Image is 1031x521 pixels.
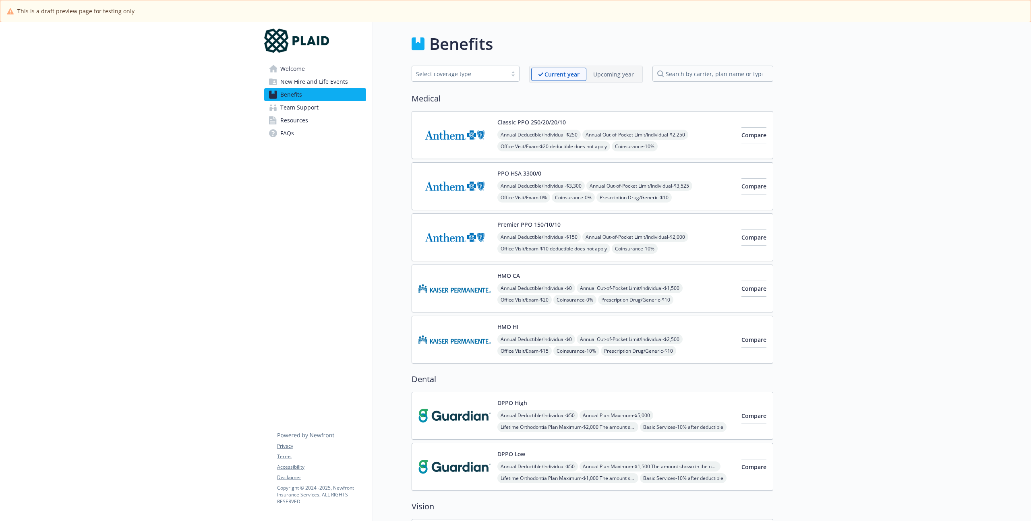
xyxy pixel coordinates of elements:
[741,336,766,343] span: Compare
[418,450,491,484] img: Guardian carrier logo
[640,422,727,432] span: Basic Services - 10% after deductible
[429,32,493,56] h1: Benefits
[741,281,766,297] button: Compare
[497,283,575,293] span: Annual Deductible/Individual - $0
[577,334,683,344] span: Annual Out-of-Pocket Limit/Individual - $2,500
[412,500,773,513] h2: Vision
[652,66,773,82] input: search by carrier, plan name or type
[264,75,366,88] a: New Hire and Life Events
[412,93,773,105] h2: Medical
[280,88,302,101] span: Benefits
[416,70,503,78] div: Select coverage type
[277,484,366,505] p: Copyright © 2024 - 2025 , Newfront Insurance Services, ALL RIGHTS RESERVED
[497,130,581,140] span: Annual Deductible/Individual - $250
[553,295,596,305] span: Coinsurance - 0%
[264,88,366,101] a: Benefits
[280,114,308,127] span: Resources
[497,118,566,126] button: Classic PPO 250/20/20/10
[497,169,541,178] button: PPO HSA 3300/0
[577,283,683,293] span: Annual Out-of-Pocket Limit/Individual - $1,500
[280,101,319,114] span: Team Support
[280,75,348,88] span: New Hire and Life Events
[497,422,638,432] span: Lifetime Orthodontia Plan Maximum - $2,000 The amount shown in the out of network field is your c...
[277,453,366,460] a: Terms
[640,473,727,483] span: Basic Services - 10% after deductible
[497,473,638,483] span: Lifetime Orthodontia Plan Maximum - $1,000 The amount shown in the out of network field is your c...
[741,229,766,246] button: Compare
[497,295,552,305] span: Office Visit/Exam - $20
[741,463,766,471] span: Compare
[582,232,688,242] span: Annual Out-of-Pocket Limit/Individual - $2,000
[544,70,580,79] p: Current year
[497,141,610,151] span: Office Visit/Exam - $20 deductible does not apply
[280,62,305,75] span: Welcome
[741,131,766,139] span: Compare
[277,463,366,471] a: Accessibility
[596,192,672,203] span: Prescription Drug/Generic - $10
[601,346,676,356] span: Prescription Drug/Generic - $10
[497,220,561,229] button: Premier PPO 150/10/10
[741,178,766,194] button: Compare
[497,461,578,471] span: Annual Deductible/Individual - $50
[277,442,366,450] a: Privacy
[497,334,575,344] span: Annual Deductible/Individual - $0
[580,410,653,420] span: Annual Plan Maximum - $5,000
[497,192,550,203] span: Office Visit/Exam - 0%
[741,127,766,143] button: Compare
[580,461,720,471] span: Annual Plan Maximum - $1,500 The amount shown in the out of network field is your combined Calend...
[582,130,688,140] span: Annual Out-of-Pocket Limit/Individual - $2,250
[264,62,366,75] a: Welcome
[553,346,599,356] span: Coinsurance - 10%
[741,408,766,424] button: Compare
[497,244,610,254] span: Office Visit/Exam - $10 deductible does not apply
[612,244,658,254] span: Coinsurance - 10%
[418,118,491,152] img: Anthem Blue Cross carrier logo
[741,234,766,241] span: Compare
[741,285,766,292] span: Compare
[497,410,578,420] span: Annual Deductible/Individual - $50
[593,70,634,79] p: Upcoming year
[741,412,766,420] span: Compare
[741,332,766,348] button: Compare
[280,127,294,140] span: FAQs
[418,220,491,254] img: Anthem Blue Cross carrier logo
[418,399,491,433] img: Guardian carrier logo
[418,169,491,203] img: Anthem Blue Cross carrier logo
[17,7,135,15] span: This is a draft preview page for testing only
[497,450,525,458] button: DPPO Low
[741,459,766,475] button: Compare
[741,182,766,190] span: Compare
[497,181,585,191] span: Annual Deductible/Individual - $3,300
[418,271,491,306] img: Kaiser Permanente Insurance Company carrier logo
[497,399,527,407] button: DPPO High
[552,192,595,203] span: Coinsurance - 0%
[264,127,366,140] a: FAQs
[586,181,692,191] span: Annual Out-of-Pocket Limit/Individual - $3,525
[612,141,658,151] span: Coinsurance - 10%
[497,323,518,331] button: HMO HI
[418,323,491,357] img: Kaiser Permanente of Hawaii carrier logo
[497,346,552,356] span: Office Visit/Exam - $15
[412,373,773,385] h2: Dental
[264,101,366,114] a: Team Support
[264,114,366,127] a: Resources
[277,474,366,481] a: Disclaimer
[497,271,520,280] button: HMO CA
[497,232,581,242] span: Annual Deductible/Individual - $150
[598,295,673,305] span: Prescription Drug/Generic - $10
